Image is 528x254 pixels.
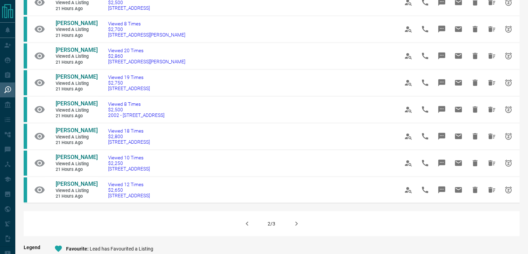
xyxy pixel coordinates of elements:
[56,181,98,187] span: [PERSON_NAME]
[108,160,150,166] span: $2,250
[108,166,150,172] span: [STREET_ADDRESS]
[108,112,164,118] span: 2002 - [STREET_ADDRESS]
[108,128,150,134] span: Viewed 18 Times
[433,128,450,145] span: Message
[467,74,484,91] span: Hide
[108,74,150,80] span: Viewed 19 Times
[433,48,450,64] span: Message
[56,20,97,27] a: [PERSON_NAME]
[433,21,450,38] span: Message
[24,97,27,122] div: condos.ca
[484,155,500,172] span: Hide All from Kevin Ghaderi
[467,182,484,198] span: Hide
[56,100,98,107] span: [PERSON_NAME]
[500,101,517,118] span: Snooze
[467,101,484,118] span: Hide
[500,74,517,91] span: Snooze
[56,33,97,39] span: 21 hours ago
[56,134,97,140] span: Viewed a Listing
[400,48,417,64] span: View Profile
[400,101,417,118] span: View Profile
[108,155,150,160] span: Viewed 10 Times
[56,20,98,26] span: [PERSON_NAME]
[108,139,150,145] span: [STREET_ADDRESS]
[500,128,517,145] span: Snooze
[108,26,185,32] span: $2,700
[108,48,185,64] a: Viewed 20 Times$2,860[STREET_ADDRESS][PERSON_NAME]
[56,108,97,113] span: Viewed a Listing
[450,182,467,198] span: Email
[417,21,433,38] span: Call
[24,70,27,95] div: condos.ca
[108,21,185,38] a: Viewed 8 Times$2,700[STREET_ADDRESS][PERSON_NAME]
[484,128,500,145] span: Hide All from Kevin Ghaderi
[417,128,433,145] span: Call
[484,182,500,198] span: Hide All from Kevin Ghaderi
[433,182,450,198] span: Message
[433,74,450,91] span: Message
[433,101,450,118] span: Message
[56,154,98,160] span: [PERSON_NAME]
[484,48,500,64] span: Hide All from Kevin Ghaderi
[24,17,27,42] div: condos.ca
[108,155,150,172] a: Viewed 10 Times$2,250[STREET_ADDRESS]
[484,74,500,91] span: Hide All from Kevin Ghaderi
[108,5,150,11] span: [STREET_ADDRESS]
[90,246,153,252] span: Lead has Favourited a Listing
[56,100,97,108] a: [PERSON_NAME]
[56,73,97,81] a: [PERSON_NAME]
[417,48,433,64] span: Call
[56,86,97,92] span: 21 hours ago
[417,182,433,198] span: Call
[108,182,150,187] span: Viewed 12 Times
[433,155,450,172] span: Message
[108,187,150,193] span: $2,650
[467,128,484,145] span: Hide
[24,124,27,149] div: condos.ca
[108,32,185,38] span: [STREET_ADDRESS][PERSON_NAME]
[108,101,164,118] a: Viewed 8 Times$2,5002002 - [STREET_ADDRESS]
[450,101,467,118] span: Email
[450,128,467,145] span: Email
[24,177,27,203] div: condos.ca
[56,47,97,54] a: [PERSON_NAME]
[400,182,417,198] span: View Profile
[56,167,97,173] span: 21 hours ago
[400,21,417,38] span: View Profile
[56,59,97,65] span: 21 hours ago
[108,59,185,64] span: [STREET_ADDRESS][PERSON_NAME]
[450,21,467,38] span: Email
[56,193,97,199] span: 21 hours ago
[108,101,164,107] span: Viewed 8 Times
[108,21,185,26] span: Viewed 8 Times
[56,54,97,59] span: Viewed a Listing
[56,73,98,80] span: [PERSON_NAME]
[56,140,97,146] span: 21 hours ago
[450,48,467,64] span: Email
[108,53,185,59] span: $2,860
[400,155,417,172] span: View Profile
[24,151,27,176] div: condos.ca
[108,48,185,53] span: Viewed 20 Times
[417,155,433,172] span: Call
[467,155,484,172] span: Hide
[268,221,276,227] div: 2/3
[108,182,150,198] a: Viewed 12 Times$2,650[STREET_ADDRESS]
[500,155,517,172] span: Snooze
[56,113,97,119] span: 21 hours ago
[56,6,97,12] span: 21 hours ago
[108,86,150,91] span: [STREET_ADDRESS]
[417,74,433,91] span: Call
[56,154,97,161] a: [PERSON_NAME]
[108,193,150,198] span: [STREET_ADDRESS]
[56,181,97,188] a: [PERSON_NAME]
[400,128,417,145] span: View Profile
[24,43,27,69] div: condos.ca
[108,74,150,91] a: Viewed 19 Times$2,750[STREET_ADDRESS]
[417,101,433,118] span: Call
[56,81,97,87] span: Viewed a Listing
[467,48,484,64] span: Hide
[56,161,97,167] span: Viewed a Listing
[56,188,97,194] span: Viewed a Listing
[450,74,467,91] span: Email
